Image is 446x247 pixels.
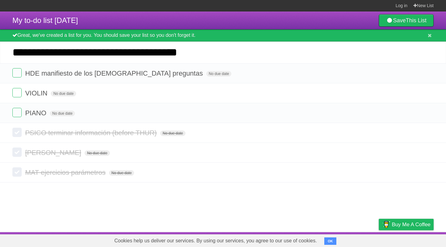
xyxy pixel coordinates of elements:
label: Done [12,167,22,177]
span: PIANO [25,109,48,117]
span: Buy me a coffee [392,219,431,230]
span: MAT ejercicios parámetros [25,169,107,176]
a: About [296,234,309,245]
a: Suggest a feature [395,234,434,245]
label: Done [12,88,22,97]
span: No due date [160,130,185,136]
span: HDE manifiesto de los [DEMOGRAPHIC_DATA] preguntas [25,69,204,77]
label: Done [12,148,22,157]
span: No due date [85,150,110,156]
span: PSICO terminar información (before THUR) [25,129,158,137]
span: VIOLIN [25,89,49,97]
a: SaveThis List [379,14,434,27]
a: Developers [317,234,342,245]
a: Privacy [371,234,387,245]
span: No due date [51,91,76,96]
span: [PERSON_NAME] [25,149,83,157]
label: Done [12,68,22,77]
img: Buy me a coffee [382,219,390,230]
span: My to-do list [DATE] [12,16,78,24]
button: OK [324,237,336,245]
span: No due date [206,71,231,77]
label: Done [12,108,22,117]
span: No due date [50,111,75,116]
a: Terms [350,234,363,245]
label: Done [12,128,22,137]
span: No due date [109,170,134,176]
b: This List [406,17,426,24]
span: Cookies help us deliver our services. By using our services, you agree to our use of cookies. [108,235,323,247]
a: Buy me a coffee [379,219,434,230]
